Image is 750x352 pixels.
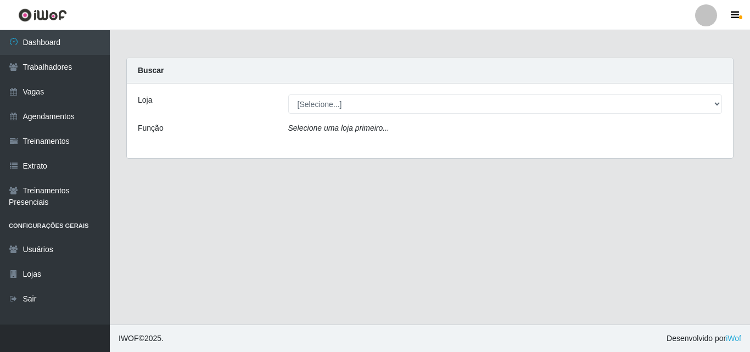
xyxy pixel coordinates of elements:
span: © 2025 . [119,333,164,344]
a: iWof [726,334,741,343]
img: CoreUI Logo [18,8,67,22]
label: Loja [138,94,152,106]
span: IWOF [119,334,139,343]
label: Função [138,122,164,134]
span: Desenvolvido por [667,333,741,344]
strong: Buscar [138,66,164,75]
i: Selecione uma loja primeiro... [288,124,389,132]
